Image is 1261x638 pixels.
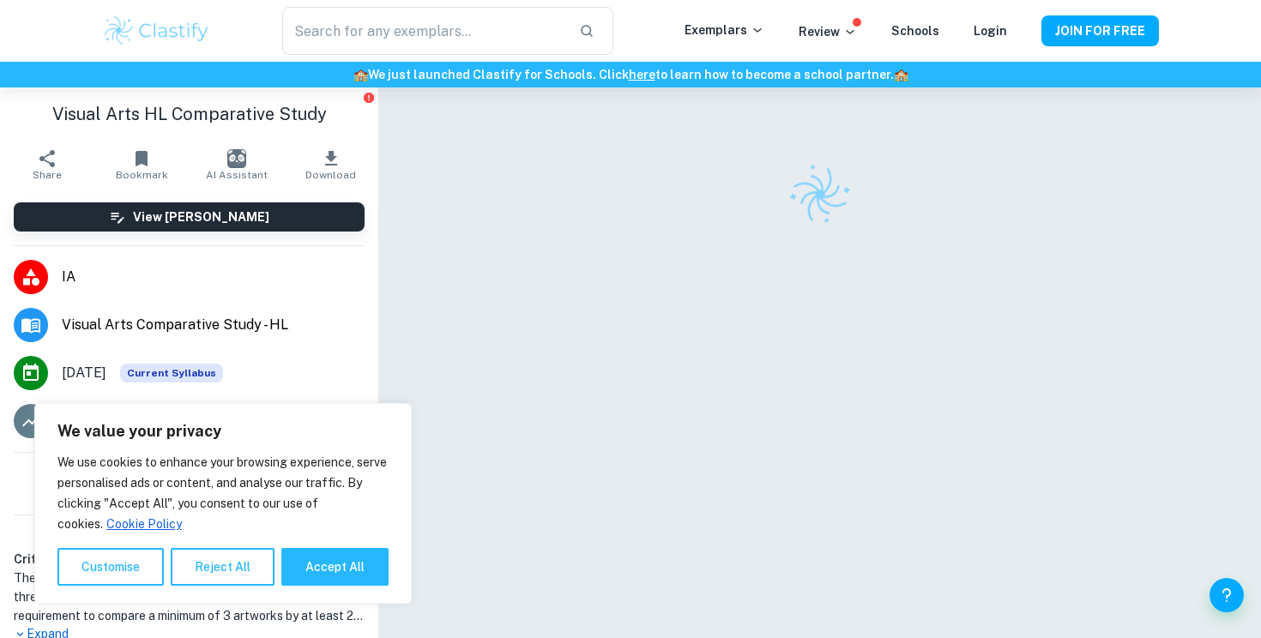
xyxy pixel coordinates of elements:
[353,68,368,81] span: 🏫
[57,421,389,442] p: We value your privacy
[281,548,389,586] button: Accept All
[94,141,189,189] button: Bookmark
[102,14,211,48] img: Clastify logo
[14,569,365,625] h1: The student has effectively compared three oil paintings by three different [DEMOGRAPHIC_DATA] ar...
[14,550,365,569] h6: Criterion A [ 6 / 6 ]:
[974,24,1007,38] a: Login
[891,24,939,38] a: Schools
[1041,15,1159,46] button: JOIN FOR FREE
[116,169,168,181] span: Bookmark
[57,452,389,534] p: We use cookies to enhance your browsing experience, serve personalised ads or content, and analys...
[62,363,106,383] span: [DATE]
[190,141,284,189] button: AI Assistant
[206,169,268,181] span: AI Assistant
[14,101,365,127] h1: Visual Arts HL Comparative Study
[7,522,371,543] h6: Examiner's summary
[1210,578,1244,612] button: Help and Feedback
[57,548,164,586] button: Customise
[284,141,378,189] button: Download
[282,7,565,55] input: Search for any exemplars...
[62,315,365,335] span: Visual Arts Comparative Study - HL
[778,153,861,236] img: Clastify logo
[171,548,275,586] button: Reject All
[894,68,908,81] span: 🏫
[305,169,356,181] span: Download
[120,364,223,382] span: Current Syllabus
[33,169,62,181] span: Share
[799,22,857,41] p: Review
[362,91,375,104] button: Report issue
[133,208,269,226] h6: View [PERSON_NAME]
[120,364,223,382] div: This exemplar is based on the current syllabus. Feel free to refer to it for inspiration/ideas wh...
[62,267,365,287] span: IA
[106,516,183,532] a: Cookie Policy
[629,68,655,81] a: here
[14,202,365,232] button: View [PERSON_NAME]
[34,403,412,604] div: We value your privacy
[685,21,764,39] p: Exemplars
[227,149,246,168] img: AI Assistant
[3,65,1258,84] h6: We just launched Clastify for Schools. Click to learn how to become a school partner.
